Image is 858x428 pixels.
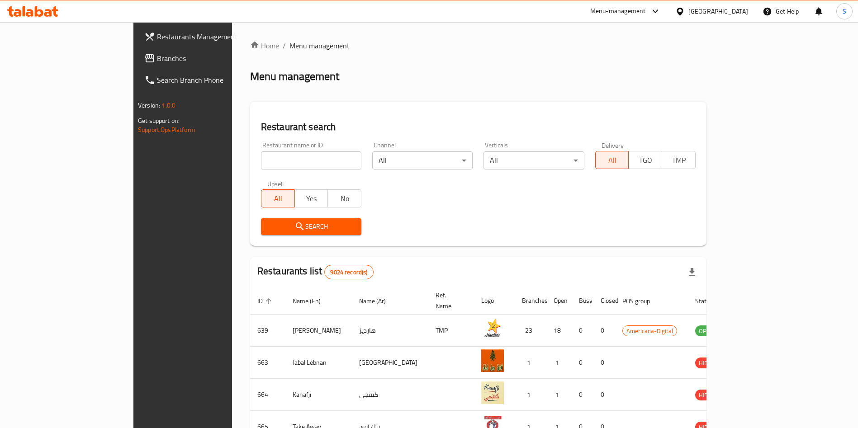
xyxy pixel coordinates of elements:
input: Search for restaurant name or ID.. [261,151,361,169]
label: Upsell [267,180,284,187]
span: HIDDEN [695,358,722,368]
span: 1.0.0 [161,99,175,111]
span: All [265,192,291,205]
td: 1 [515,347,546,379]
h2: Restaurant search [261,120,696,134]
span: Ref. Name [436,290,463,311]
div: All [372,151,473,169]
span: Name (Ar) [359,296,398,306]
th: Open [546,287,572,315]
h2: Restaurants list [257,264,374,279]
span: Status [695,296,725,306]
td: 1 [515,379,546,411]
td: 1 [546,379,572,411]
span: OPEN [695,326,717,336]
div: Export file [681,261,703,283]
div: Total records count [324,265,373,279]
span: Search [268,221,354,232]
span: Menu management [289,40,350,51]
td: [PERSON_NAME] [285,315,352,347]
span: TGO [632,154,659,167]
th: Branches [515,287,546,315]
a: Search Branch Phone [137,69,277,91]
div: All [484,151,584,169]
td: 18 [546,315,572,347]
span: Search Branch Phone [157,75,270,85]
td: 23 [515,315,546,347]
span: POS group [622,296,662,306]
span: 9024 record(s) [325,268,373,277]
span: Yes [299,192,325,205]
span: Version: [138,99,160,111]
span: Get support on: [138,115,180,127]
td: 0 [572,347,593,379]
span: S [843,6,846,16]
td: 0 [593,379,615,411]
span: Restaurants Management [157,31,270,42]
th: Logo [474,287,515,315]
button: No [327,189,361,207]
td: 0 [593,347,615,379]
img: Jabal Lebnan [481,349,504,372]
td: Kanafji [285,379,352,411]
td: Jabal Lebnan [285,347,352,379]
img: Hardee's [481,317,504,340]
h2: Menu management [250,69,339,84]
span: Branches [157,53,270,64]
span: All [599,154,626,167]
a: Branches [137,47,277,69]
td: 1 [546,347,572,379]
span: TMP [666,154,692,167]
th: Busy [572,287,593,315]
div: Menu-management [590,6,646,17]
button: Yes [294,189,328,207]
label: Delivery [602,142,624,148]
span: Americana-Digital [623,326,677,336]
td: TMP [428,315,474,347]
div: [GEOGRAPHIC_DATA] [688,6,748,16]
button: Search [261,218,361,235]
nav: breadcrumb [250,40,706,51]
span: HIDDEN [695,390,722,400]
th: Closed [593,287,615,315]
button: All [595,151,629,169]
li: / [283,40,286,51]
span: ID [257,296,275,306]
a: Support.OpsPlatform [138,124,195,136]
a: Restaurants Management [137,26,277,47]
span: No [332,192,358,205]
td: 0 [572,315,593,347]
button: TGO [628,151,662,169]
img: Kanafji [481,381,504,404]
td: [GEOGRAPHIC_DATA] [352,347,428,379]
td: كنفجي [352,379,428,411]
td: 0 [593,315,615,347]
td: 0 [572,379,593,411]
td: هارديز [352,315,428,347]
button: TMP [662,151,696,169]
button: All [261,189,295,207]
span: Name (En) [293,296,332,306]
